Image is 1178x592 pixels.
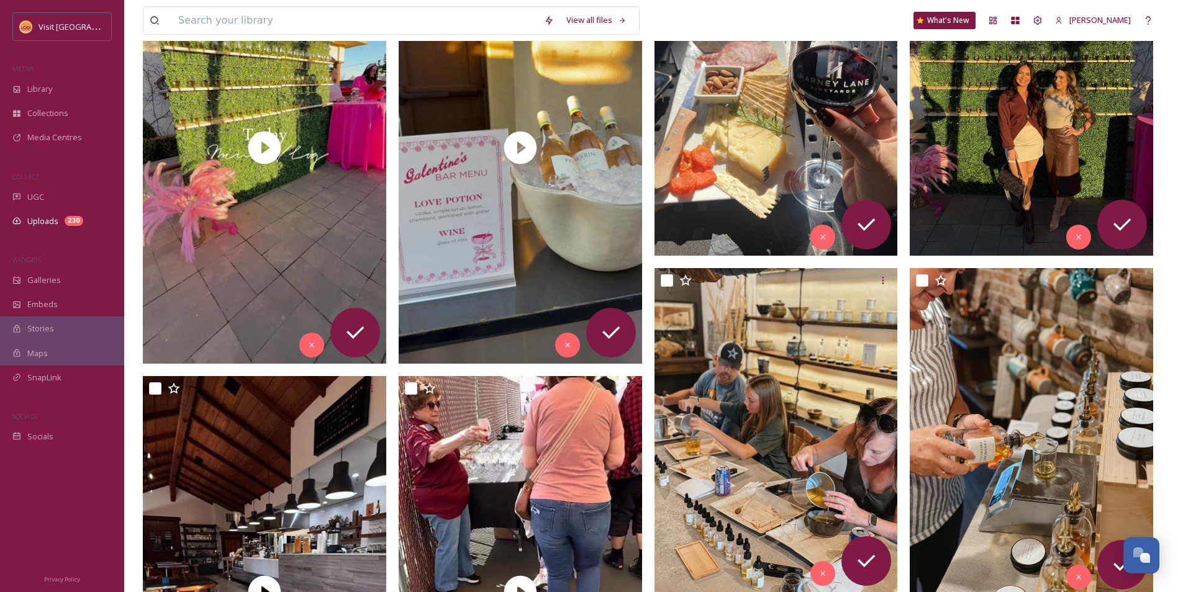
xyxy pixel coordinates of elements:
span: Maps [27,348,48,359]
span: Library [27,83,52,95]
input: Search your library [172,7,538,34]
span: SnapLink [27,372,61,383]
a: Privacy Policy [44,571,80,586]
span: Privacy Policy [44,575,80,583]
a: View all files [560,8,633,32]
button: Open Chat [1123,537,1159,573]
span: Socials [27,431,53,442]
a: [PERSON_NAME] [1049,8,1137,32]
span: Visit [GEOGRAPHIC_DATA] [39,20,135,32]
span: Media Centres [27,132,82,143]
img: ext_1757987096.803296_soyintoyoucandles@gmail.com-IMG_3411_jpg.jpeg [655,268,898,592]
span: Galleries [27,274,61,286]
span: WIDGETS [12,255,41,264]
span: UGC [27,191,44,203]
span: Uploads [27,215,58,227]
span: [PERSON_NAME] [1069,14,1131,25]
span: Embeds [27,298,58,310]
div: 230 [65,216,83,226]
span: MEDIA [12,64,34,73]
img: Square%20Social%20Visit%20Lodi.png [20,20,32,33]
span: Stories [27,323,54,334]
span: SOCIALS [12,411,37,421]
span: COLLECT [12,172,39,181]
a: What's New [913,12,976,29]
span: Collections [27,107,68,119]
